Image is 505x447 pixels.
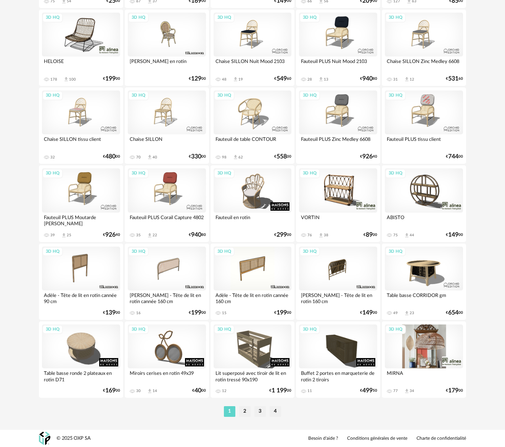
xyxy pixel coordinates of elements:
div: 3D HQ [385,247,406,257]
div: € 00 [269,388,291,393]
span: 199 [277,310,287,315]
div: © 2025 OXP SA [56,435,91,442]
div: Lit superposé avec tiroir de lit en rotin tressé 90x190 [214,368,292,384]
div: Fauteuil PLUS tissu client [385,134,463,150]
div: Miroirs cerises en rotin 49x39 [128,368,206,384]
div: 77 [393,389,398,393]
span: 654 [448,310,458,315]
div: 3D HQ [299,169,320,178]
span: 744 [448,154,458,159]
div: 62 [238,155,243,160]
a: 3D HQ Chaise SILLON tissu client 32 €48000 [39,87,123,164]
div: ABISTO [385,213,463,228]
span: 940 [362,76,373,81]
div: € 00 [189,310,206,315]
div: HELOISE [42,56,120,72]
div: [PERSON_NAME] - Tête de lit en rotin 160 cm [299,290,377,306]
div: Fauteuil PLUS Nuit Mood 2103 [299,56,377,72]
div: 32 [50,155,55,160]
span: 199 [105,76,116,81]
div: 11 [307,389,312,393]
div: 3D HQ [214,13,235,23]
div: 75 [393,233,398,237]
div: 16 [136,311,141,315]
div: € 40 [103,232,120,237]
a: 3D HQ Table basse ronde 2 plateaux en rotin D71 €16900 [39,321,123,398]
a: 3D HQ Fauteuil PLUS Zinc Medley 6608 €92640 [296,87,380,164]
div: MIRNA [385,368,463,384]
span: Download icon [147,388,153,394]
div: 3D HQ [299,325,320,334]
div: 3D HQ [42,169,63,178]
a: 3D HQ Chaise SILLON 70 Download icon 40 €33000 [125,87,209,164]
div: € 00 [103,76,120,81]
div: 76 [307,233,312,237]
a: 3D HQ VORTIN 76 Download icon 38 €8900 [296,165,380,242]
a: 3D HQ Buffet 2 portes en marqueterie de rotin 2 tiroirs 11 €49950 [296,321,380,398]
div: Adèle - Tête de lit en rotin cannée 160 cm [214,290,292,306]
span: Download icon [404,232,410,238]
div: 3D HQ [385,91,406,100]
div: 12 [410,77,414,82]
div: 3D HQ [128,91,149,100]
div: 30 [136,389,141,393]
span: 499 [362,388,373,393]
div: 3D HQ [42,91,63,100]
div: € 80 [189,232,206,237]
div: € 00 [274,232,291,237]
a: 3D HQ Fauteuil PLUS Corail Capture 4802 35 Download icon 22 €94080 [125,165,209,242]
span: 149 [362,310,373,315]
div: 22 [153,233,157,237]
a: 3D HQ Adèle - Tête de lit en rotin cannée 160 cm 15 €19900 [211,244,295,320]
div: 3D HQ [385,169,406,178]
span: 940 [191,232,201,237]
div: 3D HQ [128,247,149,257]
span: Download icon [233,154,238,160]
div: 23 [410,311,414,315]
div: € 00 [446,232,463,237]
div: € 00 [446,388,463,393]
a: 3D HQ Table basse CORRIDOR gm 49 Download icon 23 €65400 [382,244,466,320]
div: € 00 [360,310,377,315]
span: Download icon [318,232,324,238]
div: 3D HQ [128,13,149,23]
div: 3D HQ [385,325,406,334]
div: € 00 [103,310,120,315]
a: 3D HQ Fauteuil PLUS Nuit Mood 2103 28 Download icon 13 €94080 [296,10,380,86]
div: € 00 [446,154,463,159]
div: 39 [50,233,55,237]
a: 3D HQ Fauteuil en rotin €29900 [211,165,295,242]
div: Table basse CORRIDOR gm [385,290,463,306]
div: VORTIN [299,213,377,228]
span: 169 [105,388,116,393]
div: 3D HQ [214,169,235,178]
a: 3D HQ Lit superposé avec tiroir de lit en rotin tressé 90x190 12 €1 19900 [211,321,295,398]
div: Chaise SILLON Nuit Mood 2103 [214,56,292,72]
div: 3D HQ [299,91,320,100]
div: [PERSON_NAME] en rotin [128,56,206,72]
a: 3D HQ [PERSON_NAME] - Tête de lit en rotin cannée 160 cm 16 €19900 [125,244,209,320]
span: Download icon [233,76,238,82]
img: OXP [39,432,50,445]
li: 2 [239,406,251,417]
div: 98 [222,155,227,160]
span: 89 [366,232,373,237]
div: 28 [307,77,312,82]
div: Fauteuil PLUS Zinc Medley 6608 [299,134,377,150]
li: 4 [270,406,281,417]
div: Table basse ronde 2 plateaux en rotin D71 [42,368,120,384]
span: 480 [105,154,116,159]
span: 926 [105,232,116,237]
div: € 00 [363,232,377,237]
div: 3D HQ [299,247,320,257]
div: 40 [153,155,157,160]
div: 3D HQ [299,13,320,23]
div: € 00 [189,76,206,81]
div: 25 [67,233,71,237]
span: 139 [105,310,116,315]
div: 3D HQ [42,247,63,257]
span: Download icon [404,388,410,394]
div: 3D HQ [128,169,149,178]
li: 1 [224,406,235,417]
a: 3D HQ [PERSON_NAME] - Tête de lit en rotin 160 cm €14900 [296,244,380,320]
